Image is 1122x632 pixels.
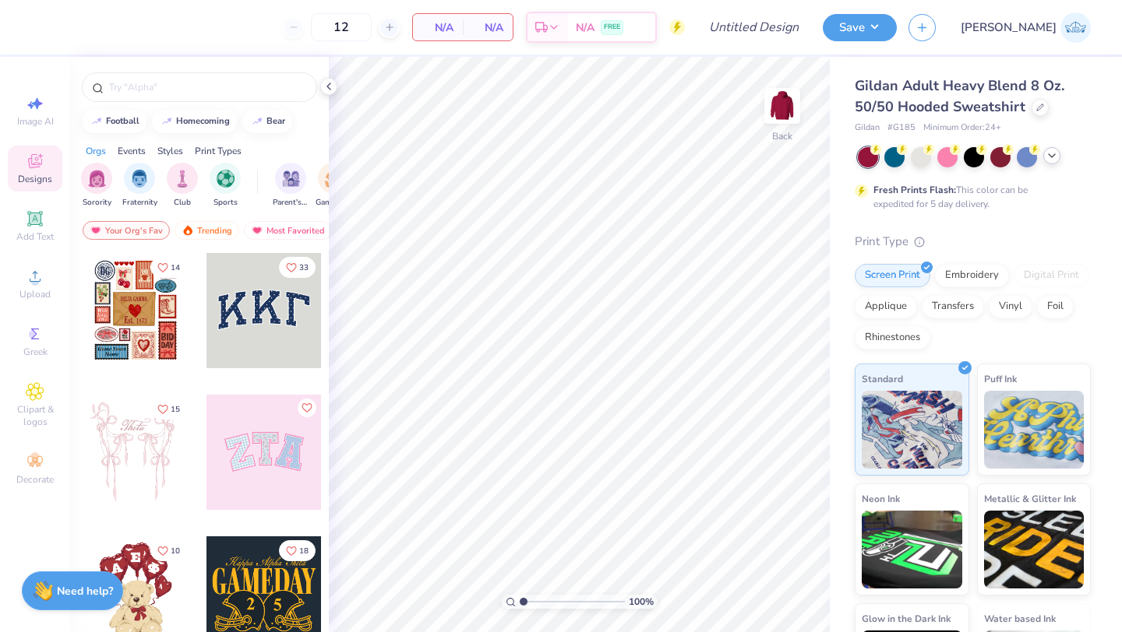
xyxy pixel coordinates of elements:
span: Designs [18,173,52,185]
img: Back [767,90,798,121]
span: Greek [23,346,48,358]
div: filter for Game Day [316,163,351,209]
input: Untitled Design [697,12,811,43]
div: Rhinestones [855,326,930,349]
div: Styles [157,144,183,158]
button: Like [279,540,316,561]
button: homecoming [152,110,237,133]
span: Decorate [16,473,54,486]
span: Gildan Adult Heavy Blend 8 Oz. 50/50 Hooded Sweatshirt [855,76,1064,116]
div: filter for Sports [210,163,241,209]
div: Vinyl [989,295,1032,318]
span: Sports [213,197,238,209]
div: Applique [855,295,917,318]
div: Back [772,129,792,143]
span: Puff Ink [984,370,1017,387]
span: 100 % [629,595,654,609]
div: Your Org's Fav [83,221,170,240]
div: Transfers [922,295,984,318]
img: most_fav.gif [251,225,263,236]
span: Sorority [83,197,111,209]
img: Game Day Image [325,170,343,188]
img: Club Image [174,170,191,188]
img: Sports Image [217,170,235,188]
img: Julia Armano [1060,12,1091,43]
span: [PERSON_NAME] [961,19,1057,37]
button: filter button [210,163,241,209]
div: filter for Parent's Weekend [273,163,309,209]
input: Try "Alpha" [108,79,307,95]
img: Puff Ink [984,391,1085,469]
button: bear [242,110,292,133]
strong: Need help? [57,584,113,599]
div: Embroidery [935,264,1009,287]
div: homecoming [176,117,230,125]
span: Club [174,197,191,209]
img: Metallic & Glitter Ink [984,511,1085,588]
span: Metallic & Glitter Ink [984,490,1076,507]
div: filter for Fraternity [122,163,157,209]
button: Like [298,399,316,417]
div: Print Type [855,233,1091,251]
div: Print Types [195,144,242,158]
span: N/A [422,19,453,36]
button: filter button [167,163,198,209]
div: filter for Club [167,163,198,209]
span: FREE [604,22,620,33]
img: Neon Ink [862,511,962,588]
input: – – [311,13,372,41]
span: Parent's Weekend [273,197,309,209]
span: 10 [171,547,180,555]
div: filter for Sorority [81,163,112,209]
button: Like [150,257,187,278]
span: # G185 [887,121,916,135]
img: trend_line.gif [161,117,173,126]
button: filter button [81,163,112,209]
img: trend_line.gif [90,117,103,126]
span: Glow in the Dark Ink [862,610,951,627]
span: Neon Ink [862,490,900,507]
span: 14 [171,264,180,272]
img: trending.gif [182,225,194,236]
span: Clipart & logos [8,403,62,428]
img: Parent's Weekend Image [282,170,300,188]
button: filter button [273,163,309,209]
div: Most Favorited [244,221,332,240]
button: filter button [122,163,157,209]
div: Digital Print [1014,264,1089,287]
span: 18 [299,547,309,555]
img: Standard [862,391,962,469]
div: Screen Print [855,264,930,287]
div: Foil [1037,295,1074,318]
button: Like [150,540,187,561]
span: 15 [171,406,180,413]
div: Trending [175,221,239,240]
span: N/A [576,19,595,36]
div: Events [118,144,146,158]
div: Orgs [86,144,106,158]
span: Standard [862,370,903,387]
span: Minimum Order: 24 + [923,121,1001,135]
span: 33 [299,264,309,272]
span: Gildan [855,121,880,135]
button: Like [150,399,187,420]
button: Save [823,14,897,41]
img: most_fav.gif [90,225,102,236]
a: [PERSON_NAME] [961,12,1091,43]
img: Fraternity Image [131,170,148,188]
span: Upload [19,288,51,300]
span: N/A [472,19,503,36]
span: Add Text [16,230,54,243]
button: football [82,110,146,133]
strong: Fresh Prints Flash: [873,184,956,196]
button: filter button [316,163,351,209]
div: football [106,117,139,125]
div: bear [266,117,285,125]
button: Like [279,257,316,278]
span: Game Day [316,197,351,209]
div: This color can be expedited for 5 day delivery. [873,183,1065,211]
span: Water based Ink [984,610,1056,627]
img: Sorority Image [88,170,106,188]
span: Image AI [17,115,54,128]
img: trend_line.gif [251,117,263,126]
